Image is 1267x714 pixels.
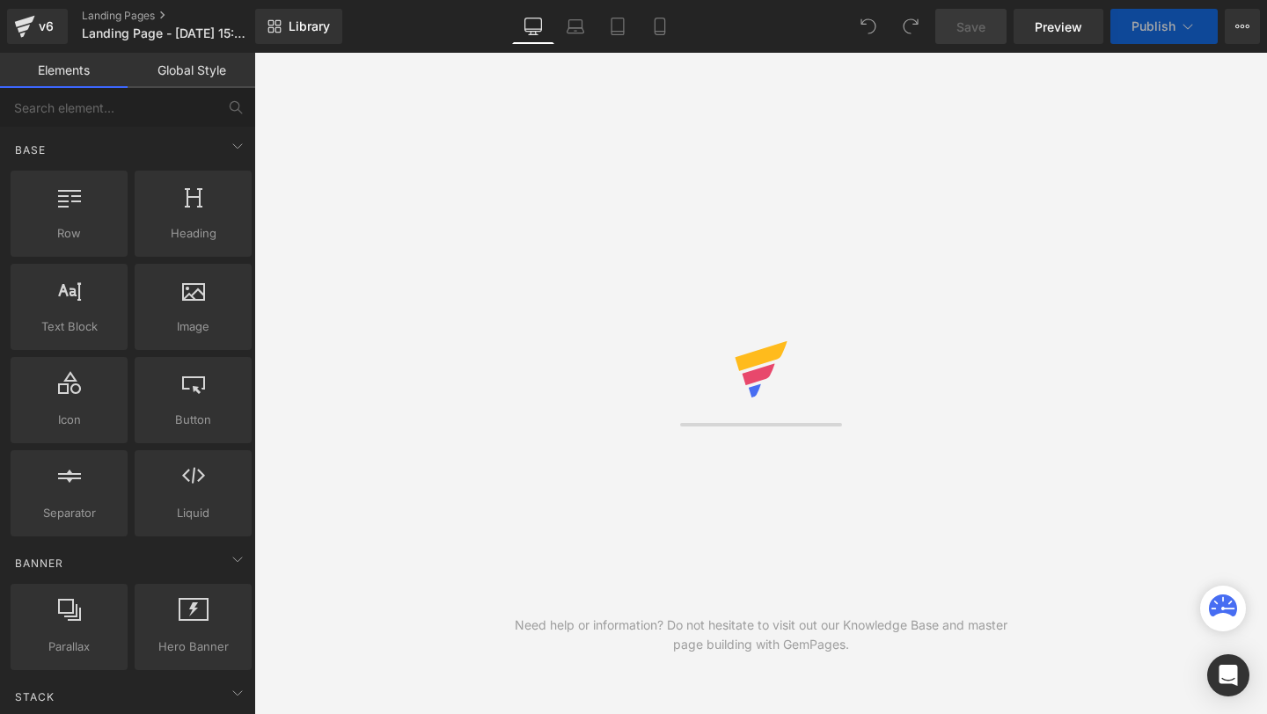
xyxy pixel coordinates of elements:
[956,18,985,36] span: Save
[893,9,928,44] button: Redo
[35,15,57,38] div: v6
[512,9,554,44] a: Desktop
[1225,9,1260,44] button: More
[140,504,246,522] span: Liquid
[16,317,122,336] span: Text Block
[13,142,48,158] span: Base
[140,224,246,243] span: Heading
[1132,19,1175,33] span: Publish
[597,9,639,44] a: Tablet
[554,9,597,44] a: Laptop
[16,637,122,656] span: Parallax
[16,504,122,522] span: Separator
[1014,9,1103,44] a: Preview
[140,411,246,429] span: Button
[128,53,255,88] a: Global Style
[13,688,56,705] span: Stack
[851,9,886,44] button: Undo
[82,9,284,23] a: Landing Pages
[13,555,65,572] span: Banner
[16,224,122,243] span: Row
[140,637,246,656] span: Hero Banner
[7,9,68,44] a: v6
[82,26,251,40] span: Landing Page - [DATE] 15:03:18
[140,317,246,336] span: Image
[289,18,330,34] span: Library
[1035,18,1082,36] span: Preview
[1207,654,1249,696] div: Open Intercom Messenger
[16,411,122,429] span: Icon
[639,9,681,44] a: Mobile
[1110,9,1218,44] button: Publish
[508,616,1014,654] div: Need help or information? Do not hesitate to visit out our Knowledge Base and master page buildin...
[255,9,342,44] a: New Library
